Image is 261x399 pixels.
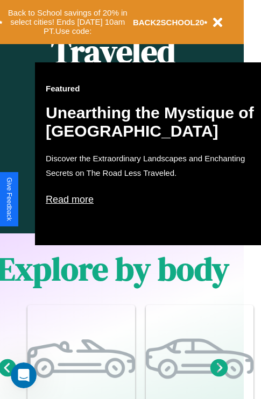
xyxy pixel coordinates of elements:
[11,362,37,388] iframe: Intercom live chat
[5,177,13,221] div: Give Feedback
[46,191,261,208] p: Read more
[3,5,133,39] button: Back to School savings of 20% in select cities! Ends [DATE] 10am PT.Use code:
[46,84,261,93] h3: Featured
[46,104,261,140] h2: Unearthing the Mystique of [GEOGRAPHIC_DATA]
[46,151,261,180] p: Discover the Extraordinary Landscapes and Enchanting Secrets on The Road Less Traveled.
[133,18,204,27] b: BACK2SCHOOL20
